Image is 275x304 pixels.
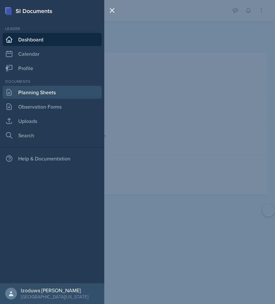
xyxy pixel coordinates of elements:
div: Izoduwa [PERSON_NAME] [21,287,88,294]
a: Profile [3,62,102,75]
a: Calendar [3,47,102,60]
div: Documents [3,79,102,84]
a: Dashboard [3,33,102,46]
div: [GEOGRAPHIC_DATA][US_STATE] [21,294,88,300]
a: Observation Forms [3,100,102,113]
a: Planning Sheets [3,86,102,99]
div: Leader [3,26,102,32]
div: Help & Documentation [3,152,102,165]
a: Uploads [3,114,102,128]
a: Search [3,129,102,142]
